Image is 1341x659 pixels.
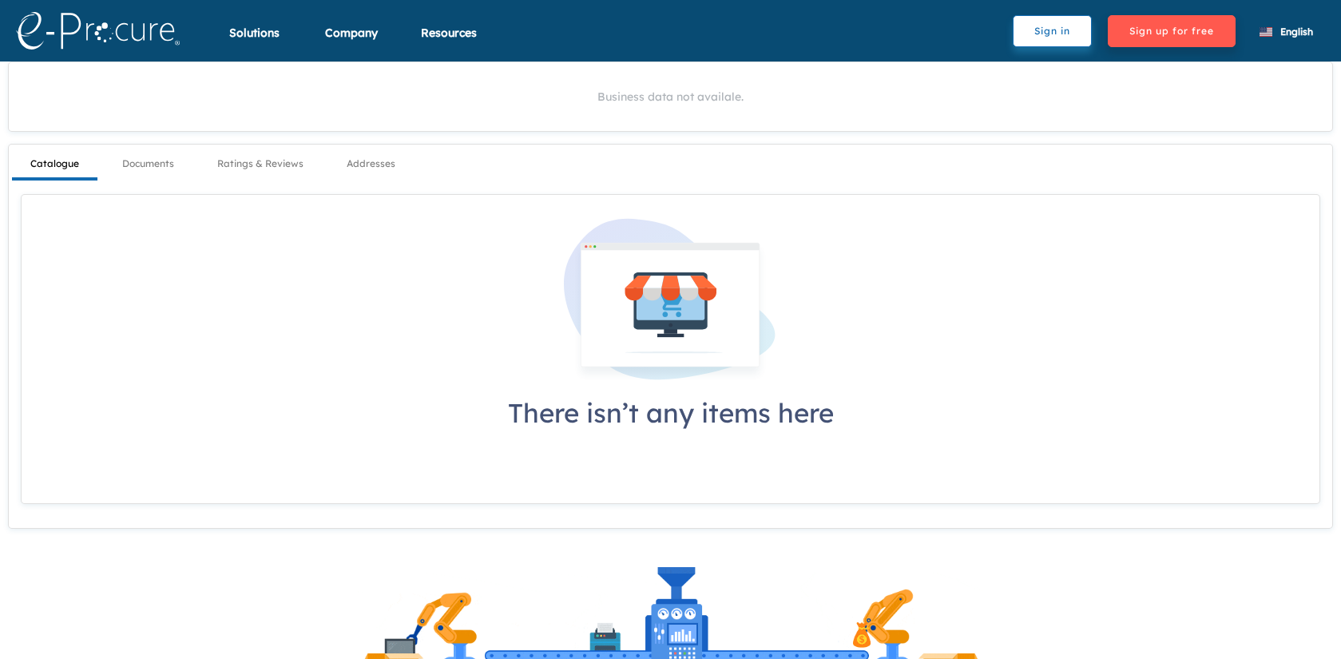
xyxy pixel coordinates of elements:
[421,25,477,61] div: Resources
[328,157,414,181] li: Addresses
[558,211,783,387] img: Not Found
[508,387,834,439] div: There isn’t any items here
[16,12,180,50] img: logo
[104,157,192,181] li: Documents
[229,25,280,61] div: Solutions
[1013,15,1092,47] button: Sign in
[19,89,1323,105] div: Business data not availale.
[1108,15,1236,47] button: Sign up for free
[325,25,378,61] div: Company
[1108,23,1252,38] a: Sign up for free
[1013,23,1108,38] a: Sign in
[1280,26,1313,38] span: English
[12,157,97,181] li: Catalogue
[199,157,322,181] li: Ratings & Reviews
